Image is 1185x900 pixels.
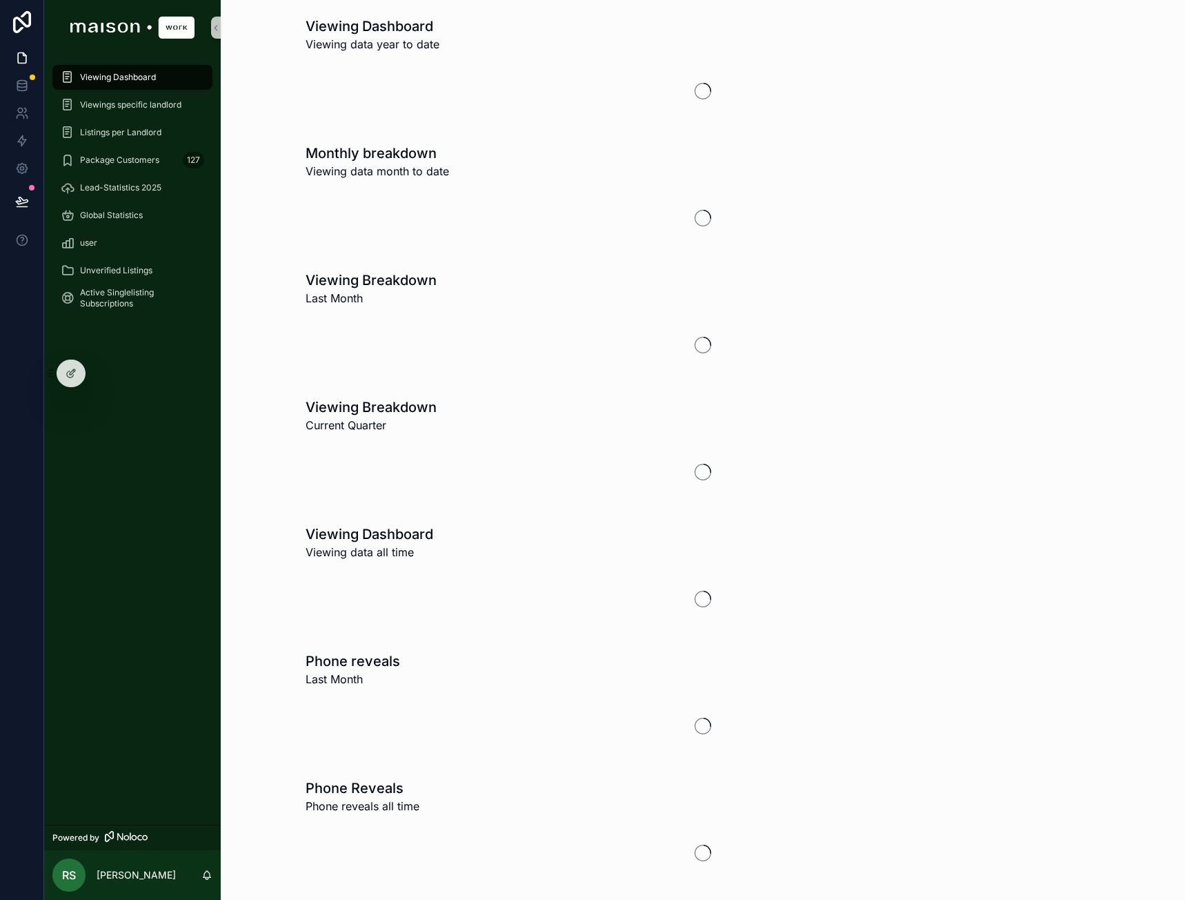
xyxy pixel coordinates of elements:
[52,175,212,200] a: Lead-Statistics 2025
[306,652,400,671] h1: Phone reveals
[80,155,159,166] span: Package Customers
[80,265,152,276] span: Unverified Listings
[52,832,99,843] span: Powered by
[97,868,176,882] p: [PERSON_NAME]
[306,144,449,163] h1: Monthly breakdown
[52,231,212,255] a: user
[306,271,437,290] h1: Viewing Breakdown
[52,148,212,173] a: Package Customers127
[80,287,199,309] span: Active Singlelisting Subscriptions
[306,671,400,687] span: Last Month
[306,417,437,433] span: Current Quarter
[306,17,439,36] h1: Viewing Dashboard
[80,182,161,193] span: Lead-Statistics 2025
[306,798,419,814] span: Phone reveals all time
[306,779,419,798] h1: Phone Reveals
[306,290,437,306] span: Last Month
[80,210,143,221] span: Global Statistics
[306,544,433,560] span: Viewing data all time
[306,525,433,544] h1: Viewing Dashboard
[306,36,439,52] span: Viewing data year to date
[52,203,212,228] a: Global Statistics
[62,867,76,883] span: RS
[80,237,97,248] span: user
[52,286,212,311] a: Active Singlelisting Subscriptions
[44,55,221,329] div: scrollable content
[80,127,161,138] span: Listings per Landlord
[80,99,181,110] span: Viewings specific landlord
[306,398,437,417] h1: Viewing Breakdown
[52,92,212,117] a: Viewings specific landlord
[52,120,212,145] a: Listings per Landlord
[183,152,204,168] div: 127
[306,163,449,179] span: Viewing data month to date
[70,17,195,39] img: App logo
[52,65,212,90] a: Viewing Dashboard
[80,72,156,83] span: Viewing Dashboard
[52,258,212,283] a: Unverified Listings
[44,825,221,850] a: Powered by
